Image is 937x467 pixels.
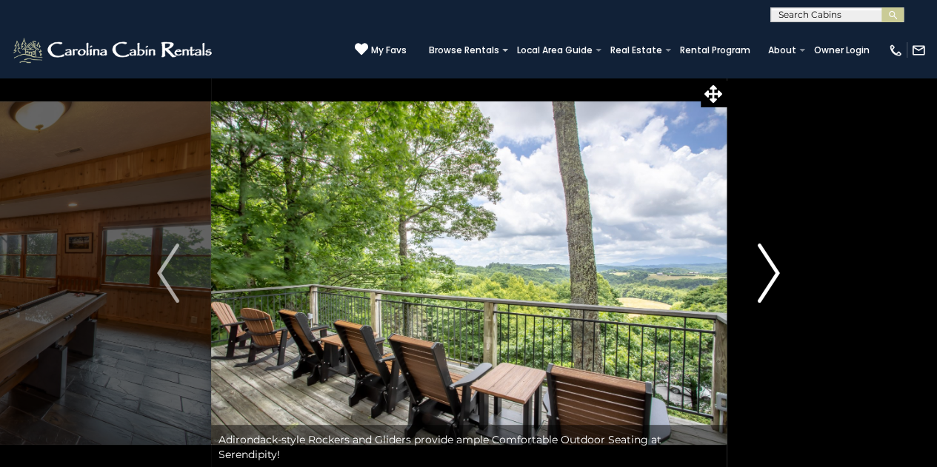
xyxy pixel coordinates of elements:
a: About [761,40,804,61]
img: arrow [157,243,179,303]
a: Local Area Guide [510,40,600,61]
a: Browse Rentals [421,40,507,61]
a: My Favs [355,42,407,58]
a: Rental Program [673,40,758,61]
img: mail-regular-white.png [911,43,926,58]
img: arrow [758,243,780,303]
span: My Favs [371,44,407,57]
img: White-1-2.png [11,36,216,65]
img: phone-regular-white.png [888,43,903,58]
a: Real Estate [603,40,670,61]
a: Owner Login [807,40,877,61]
